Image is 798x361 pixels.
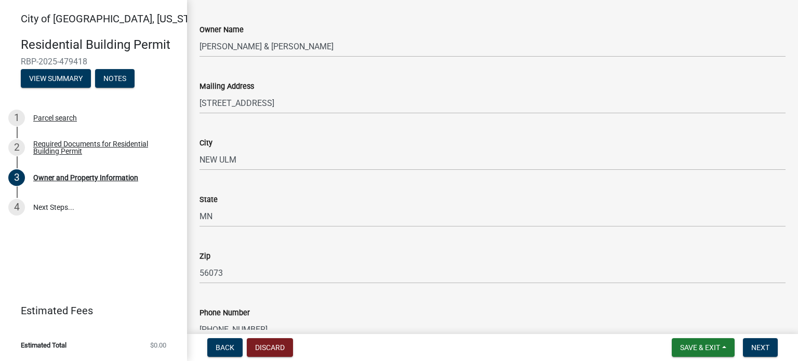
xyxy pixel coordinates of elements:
[150,342,166,349] span: $0.00
[199,140,212,147] label: City
[21,57,166,66] span: RBP-2025-479418
[21,12,210,25] span: City of [GEOGRAPHIC_DATA], [US_STATE]
[21,69,91,88] button: View Summary
[95,75,135,83] wm-modal-confirm: Notes
[21,342,66,349] span: Estimated Total
[199,310,250,317] label: Phone Number
[8,300,170,321] a: Estimated Fees
[33,140,170,155] div: Required Documents for Residential Building Permit
[199,83,254,90] label: Mailing Address
[21,75,91,83] wm-modal-confirm: Summary
[8,139,25,156] div: 2
[680,343,720,352] span: Save & Exit
[751,343,769,352] span: Next
[33,174,138,181] div: Owner and Property Information
[8,169,25,186] div: 3
[672,338,735,357] button: Save & Exit
[743,338,778,357] button: Next
[8,199,25,216] div: 4
[216,343,234,352] span: Back
[199,196,218,204] label: State
[207,338,243,357] button: Back
[199,26,244,34] label: Owner Name
[247,338,293,357] button: Discard
[33,114,77,122] div: Parcel search
[199,253,210,260] label: Zip
[8,110,25,126] div: 1
[95,69,135,88] button: Notes
[21,37,179,52] h4: Residential Building Permit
